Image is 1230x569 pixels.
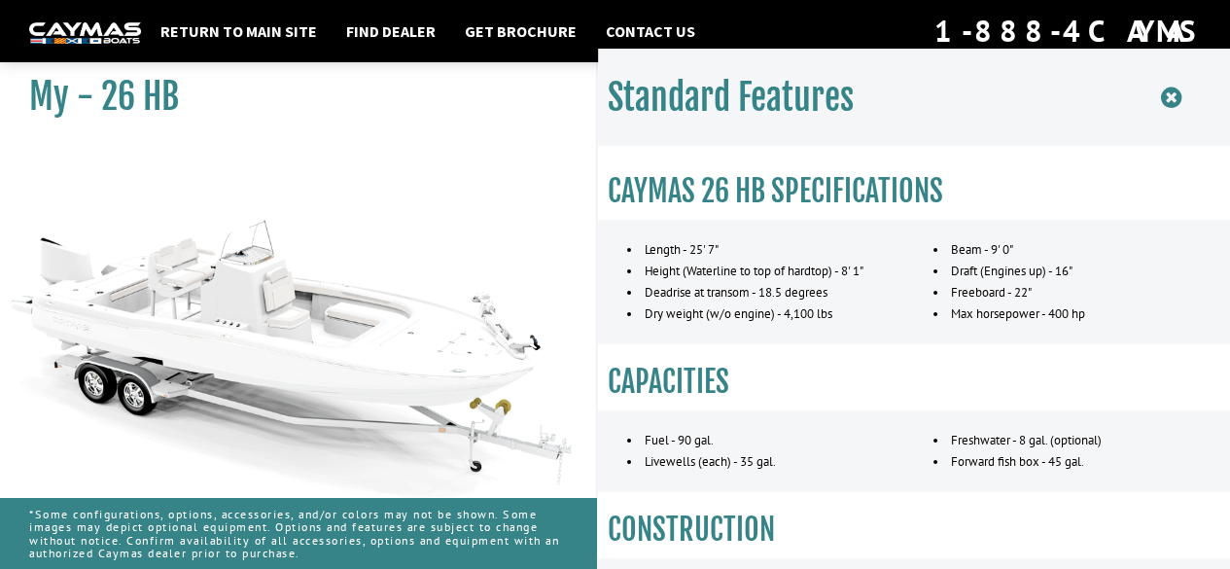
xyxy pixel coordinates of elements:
li: Freeboard - 22" [933,282,1201,303]
li: Length - 25' 7" [627,239,895,261]
li: Deadrise at transom - 18.5 degrees [627,282,895,303]
p: *Some configurations, options, accessories, and/or colors may not be shown. Some images may depic... [29,498,567,569]
a: Get Brochure [455,18,586,44]
li: Livewells (each) - 35 gal. [627,451,895,473]
h1: My - 26 HB [29,75,547,119]
li: Forward fish box - 45 gal. [933,451,1201,473]
a: Contact Us [596,18,705,44]
li: Height (Waterline to top of hardtop) - 8' 1" [627,261,895,282]
li: Draft (Engines up) - 16" [933,261,1201,282]
a: Return to main site [151,18,327,44]
h3: CONSTRUCTION [608,512,1221,548]
a: Find Dealer [336,18,445,44]
div: 1-888-4CAYMAS [934,10,1201,53]
li: Beam - 9' 0" [933,239,1201,261]
h3: CAPACITIES [608,364,1221,400]
h2: Standard Features [608,76,854,120]
h3: CAYMAS 26 HB SPECIFICATIONS [608,173,1221,209]
li: Freshwater - 8 gal. (optional) [933,430,1201,451]
li: Max horsepower - 400 hp [933,303,1201,325]
li: Dry weight (w/o engine) - 4,100 lbs [627,303,895,325]
li: Fuel - 90 gal. [627,430,895,451]
img: white-logo-c9c8dbefe5ff5ceceb0f0178aa75bf4bb51f6bca0971e226c86eb53dfe498488.png [29,22,141,43]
